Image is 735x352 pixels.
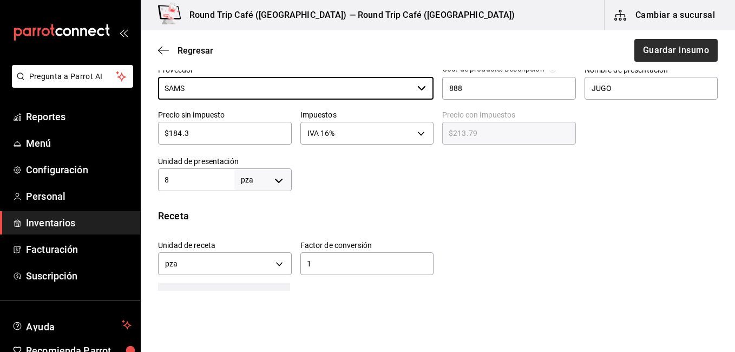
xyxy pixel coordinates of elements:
input: Opcional [442,77,576,100]
label: Factor de conversión [300,242,434,249]
input: 0 [300,257,434,270]
h3: Round Trip Café ([GEOGRAPHIC_DATA]) — Round Trip Café ([GEOGRAPHIC_DATA]) [181,9,515,22]
label: Proveedor [158,66,434,74]
span: Suscripción [26,269,132,283]
label: Unidad de presentación [158,158,292,165]
input: 0 [158,173,234,186]
div: pza [234,170,292,190]
input: $0.00 [158,127,292,140]
span: Reportes [26,109,132,124]
span: Regresar [178,45,213,56]
label: Unidad de receta [158,242,292,249]
span: Facturación [26,242,132,257]
button: Pregunta a Parrot AI [12,65,133,88]
label: Nombre de presentación [585,66,718,74]
label: Precio con impuestos [442,111,576,119]
button: Regresar [158,45,213,56]
span: 1 pza de JUGO = 1 pza receta [158,283,290,305]
input: Opcional [585,77,718,100]
label: Impuestos [300,111,434,119]
span: Inventarios [26,216,132,230]
span: Personal [26,189,132,204]
label: Precio sin impuesto [158,111,292,119]
div: Receta [158,208,718,223]
span: Configuración [26,162,132,177]
button: open_drawer_menu [119,28,128,37]
span: Ayuda [26,318,117,331]
span: Pregunta a Parrot AI [29,71,116,82]
div: pza [158,252,292,275]
a: Pregunta a Parrot AI [8,79,133,90]
button: Guardar insumo [634,39,718,62]
span: Menú [26,136,132,151]
input: $0.00 [442,127,576,140]
div: IVA 16% [300,122,434,145]
input: Ver todos [158,77,413,100]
